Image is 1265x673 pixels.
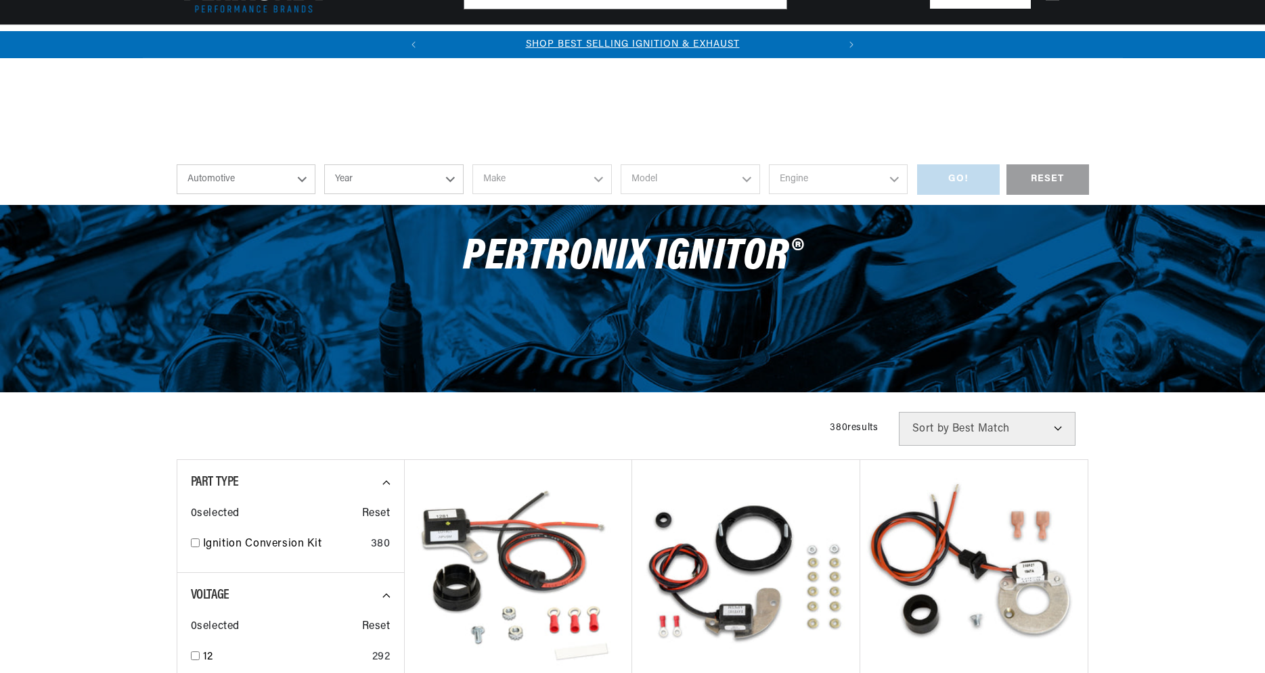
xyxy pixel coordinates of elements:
select: Year [324,164,464,194]
select: Ride Type [177,164,316,194]
div: 1 of 2 [427,37,838,52]
summary: Engine Swaps [570,25,647,57]
span: Voltage [191,588,229,602]
summary: Coils & Distributors [286,25,398,57]
span: Reset [362,618,391,636]
summary: Product Support [1007,25,1089,57]
div: 292 [372,649,391,666]
span: 0 selected [191,505,240,523]
summary: Battery Products [647,25,746,57]
button: Translation missing: en.sections.announcements.previous_announcement [400,31,427,58]
select: Sort by [899,412,1075,446]
slideshow-component: Translation missing: en.sections.announcements.announcement_bar [143,31,1123,58]
div: 380 [371,536,391,553]
span: PerTronix Ignitor® [463,235,802,279]
select: Make [472,164,612,194]
summary: Spark Plug Wires [745,25,841,57]
select: Engine [769,164,908,194]
summary: Headers, Exhausts & Components [398,25,570,57]
summary: Motorcycle [841,25,912,57]
span: 380 results [830,423,878,433]
a: SHOP BEST SELLING IGNITION & EXHAUST [526,39,740,49]
summary: Ignition Conversions [177,25,286,57]
span: Reset [362,505,391,523]
div: Announcement [427,37,838,52]
div: RESET [1006,164,1089,195]
button: Translation missing: en.sections.announcements.next_announcement [838,31,865,58]
span: Sort by [912,423,950,434]
select: Model [621,164,760,194]
a: Ignition Conversion Kit [203,536,365,553]
span: 0 selected [191,618,240,636]
a: 12 [203,649,367,666]
span: Part Type [191,475,239,489]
